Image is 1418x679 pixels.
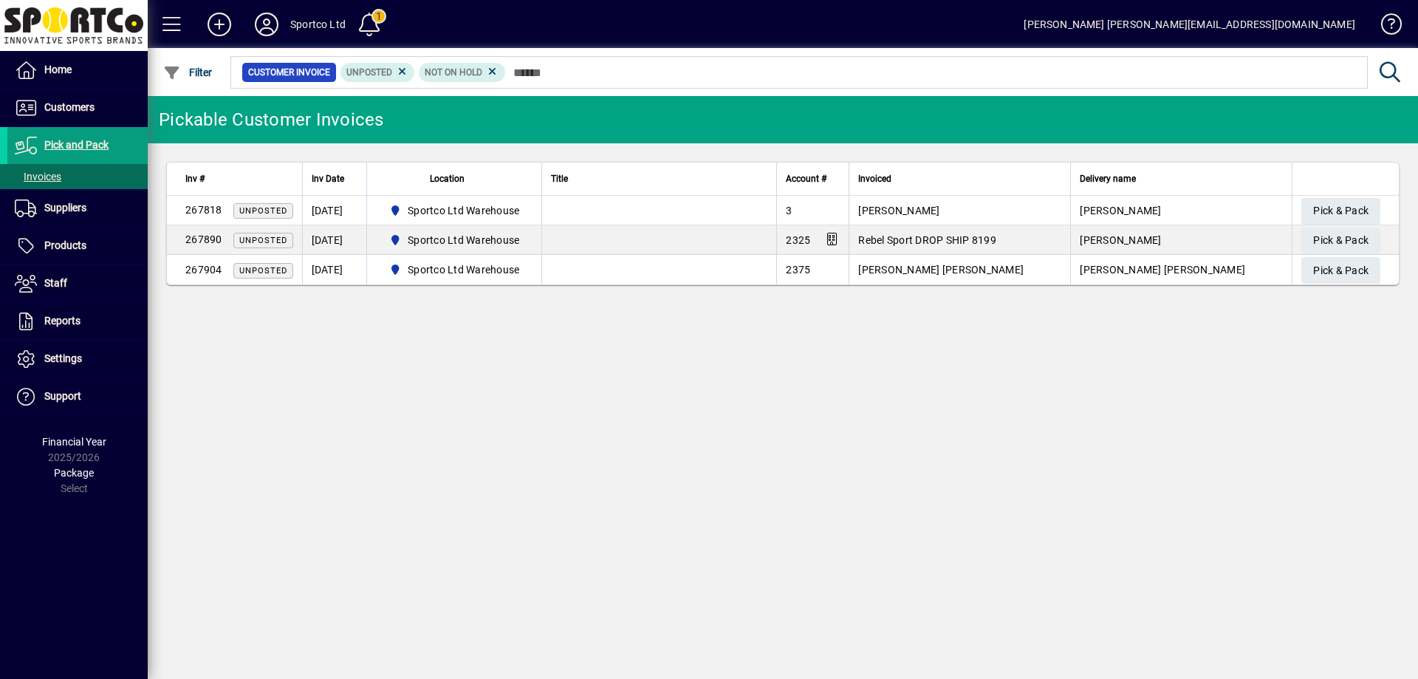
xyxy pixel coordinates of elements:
[243,11,290,38] button: Profile
[185,171,293,187] div: Inv #
[1080,171,1136,187] span: Delivery name
[7,341,148,378] a: Settings
[196,11,243,38] button: Add
[44,202,86,214] span: Suppliers
[44,315,81,327] span: Reports
[408,262,519,277] span: Sportco Ltd Warehouse
[44,390,81,402] span: Support
[7,378,148,415] a: Support
[425,67,482,78] span: Not On Hold
[7,89,148,126] a: Customers
[302,225,366,255] td: [DATE]
[340,63,415,82] mat-chip: Customer Invoice Status: Unposted
[1080,264,1245,276] span: [PERSON_NAME] [PERSON_NAME]
[239,236,287,245] span: Unposted
[408,233,519,248] span: Sportco Ltd Warehouse
[185,233,222,245] span: 267890
[54,467,94,479] span: Package
[44,239,86,251] span: Products
[786,234,810,246] span: 2325
[290,13,346,36] div: Sportco Ltd
[858,234,996,246] span: Rebel Sport DROP SHIP 8199
[7,52,148,89] a: Home
[44,101,95,113] span: Customers
[239,206,287,216] span: Unposted
[786,205,792,216] span: 3
[7,190,148,227] a: Suppliers
[551,171,767,187] div: Title
[302,255,366,284] td: [DATE]
[430,171,465,187] span: Location
[7,265,148,302] a: Staff
[302,196,366,225] td: [DATE]
[42,436,106,448] span: Financial Year
[1301,228,1380,254] button: Pick & Pack
[1080,234,1161,246] span: [PERSON_NAME]
[1301,257,1380,284] button: Pick & Pack
[312,171,344,187] span: Inv Date
[408,203,519,218] span: Sportco Ltd Warehouse
[1313,199,1369,223] span: Pick & Pack
[239,266,287,276] span: Unposted
[44,352,82,364] span: Settings
[383,231,526,249] span: Sportco Ltd Warehouse
[858,171,891,187] span: Invoiced
[160,59,216,86] button: Filter
[858,264,1024,276] span: [PERSON_NAME] [PERSON_NAME]
[44,277,67,289] span: Staff
[1313,259,1369,283] span: Pick & Pack
[383,261,526,279] span: Sportco Ltd Warehouse
[1024,13,1355,36] div: [PERSON_NAME] [PERSON_NAME][EMAIL_ADDRESS][DOMAIN_NAME]
[551,171,568,187] span: Title
[1301,198,1380,225] button: Pick & Pack
[346,67,392,78] span: Unposted
[185,171,205,187] span: Inv #
[1370,3,1400,51] a: Knowledge Base
[786,171,840,187] div: Account #
[163,66,213,78] span: Filter
[858,205,939,216] span: [PERSON_NAME]
[786,264,810,276] span: 2375
[44,139,109,151] span: Pick and Pack
[786,171,826,187] span: Account #
[376,171,533,187] div: Location
[159,108,384,132] div: Pickable Customer Invoices
[1080,171,1283,187] div: Delivery name
[1313,228,1369,253] span: Pick & Pack
[185,204,222,216] span: 267818
[419,63,505,82] mat-chip: Hold Status: Not On Hold
[383,202,526,219] span: Sportco Ltd Warehouse
[44,64,72,75] span: Home
[185,264,222,276] span: 267904
[248,65,330,80] span: Customer Invoice
[312,171,357,187] div: Inv Date
[7,164,148,189] a: Invoices
[15,171,61,182] span: Invoices
[7,228,148,265] a: Products
[858,171,1061,187] div: Invoiced
[7,303,148,340] a: Reports
[1080,205,1161,216] span: [PERSON_NAME]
